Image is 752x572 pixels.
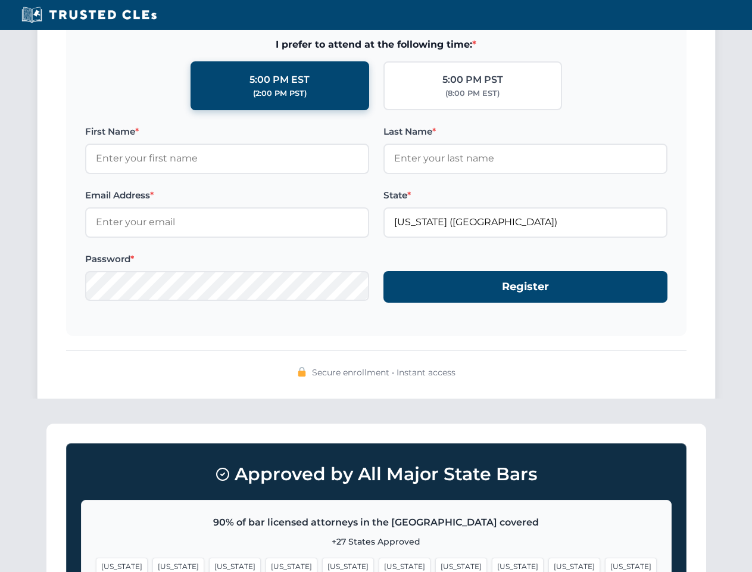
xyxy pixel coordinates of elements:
[96,515,657,530] p: 90% of bar licensed attorneys in the [GEOGRAPHIC_DATA] covered
[85,252,369,266] label: Password
[18,6,160,24] img: Trusted CLEs
[383,207,667,237] input: Florida (FL)
[253,88,307,100] div: (2:00 PM PST)
[85,125,369,139] label: First Name
[297,367,307,377] img: 🔒
[96,535,657,548] p: +27 States Approved
[445,88,500,100] div: (8:00 PM EST)
[85,37,667,52] span: I prefer to attend at the following time:
[85,188,369,203] label: Email Address
[442,72,503,88] div: 5:00 PM PST
[383,271,667,303] button: Register
[85,144,369,173] input: Enter your first name
[85,207,369,237] input: Enter your email
[383,125,667,139] label: Last Name
[249,72,310,88] div: 5:00 PM EST
[312,366,455,379] span: Secure enrollment • Instant access
[81,458,672,490] h3: Approved by All Major State Bars
[383,144,667,173] input: Enter your last name
[383,188,667,203] label: State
